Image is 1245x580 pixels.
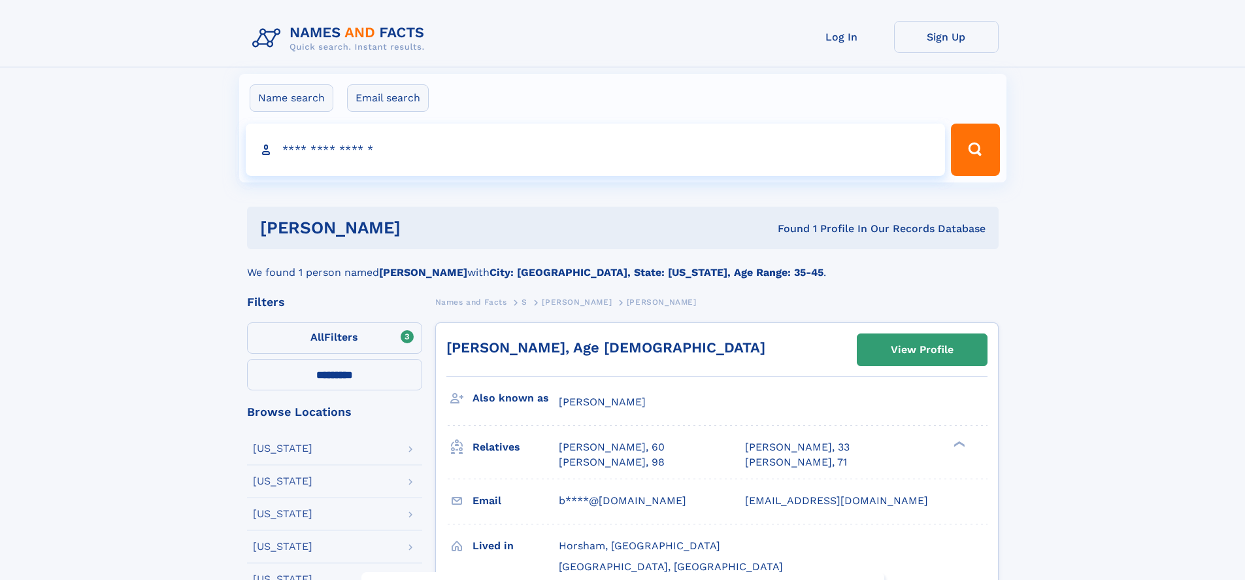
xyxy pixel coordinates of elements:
input: search input [246,124,946,176]
div: Browse Locations [247,406,422,418]
b: City: [GEOGRAPHIC_DATA], State: [US_STATE], Age Range: 35-45 [490,266,823,279]
span: Horsham, [GEOGRAPHIC_DATA] [559,539,720,552]
span: [PERSON_NAME] [559,396,646,408]
span: [PERSON_NAME] [542,298,612,307]
label: Email search [347,84,429,112]
a: View Profile [857,334,987,366]
a: S [522,294,527,310]
label: Filters [247,322,422,354]
a: [PERSON_NAME] [542,294,612,310]
div: ❯ [950,440,966,449]
a: Names and Facts [435,294,507,310]
a: [PERSON_NAME], 33 [745,440,850,454]
span: S [522,298,527,307]
a: [PERSON_NAME], 71 [745,455,847,469]
b: [PERSON_NAME] [379,266,467,279]
h3: Email [473,490,559,512]
div: [US_STATE] [253,443,312,454]
div: [US_STATE] [253,509,312,519]
div: We found 1 person named with . [247,249,999,281]
a: Log In [789,21,894,53]
div: [US_STATE] [253,541,312,552]
a: [PERSON_NAME], 98 [559,455,665,469]
h3: Relatives [473,436,559,458]
div: View Profile [891,335,954,365]
div: [US_STATE] [253,476,312,486]
img: Logo Names and Facts [247,21,435,56]
button: Search Button [951,124,999,176]
a: [PERSON_NAME], Age [DEMOGRAPHIC_DATA] [446,339,765,356]
span: [GEOGRAPHIC_DATA], [GEOGRAPHIC_DATA] [559,560,783,573]
span: [PERSON_NAME] [627,298,697,307]
h1: [PERSON_NAME] [260,220,589,236]
h3: Lived in [473,535,559,557]
div: Filters [247,296,422,308]
span: All [310,331,324,343]
label: Name search [250,84,333,112]
a: [PERSON_NAME], 60 [559,440,665,454]
a: Sign Up [894,21,999,53]
div: Found 1 Profile In Our Records Database [589,222,986,236]
h3: Also known as [473,387,559,409]
span: [EMAIL_ADDRESS][DOMAIN_NAME] [745,494,928,507]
